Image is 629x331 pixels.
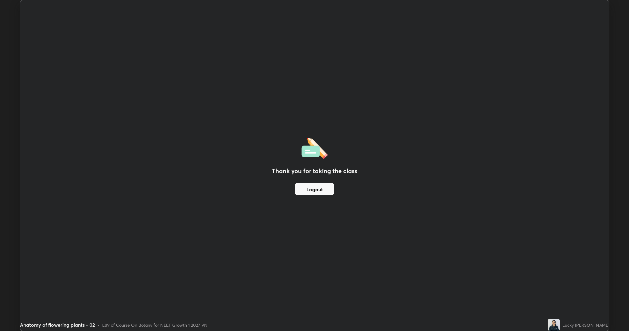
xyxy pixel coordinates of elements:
div: Anatomy of flowering plants - 02 [20,321,95,329]
h2: Thank you for taking the class [272,166,357,176]
img: offlineFeedback.1438e8b3.svg [301,136,328,159]
img: ac32ed79869041e68d2c152ee794592b.jpg [548,319,560,331]
button: Logout [295,183,334,195]
div: • [98,322,100,328]
div: L89 of Course On Botany for NEET Growth 1 2027 VN [102,322,208,328]
div: Lucky [PERSON_NAME] [562,322,609,328]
